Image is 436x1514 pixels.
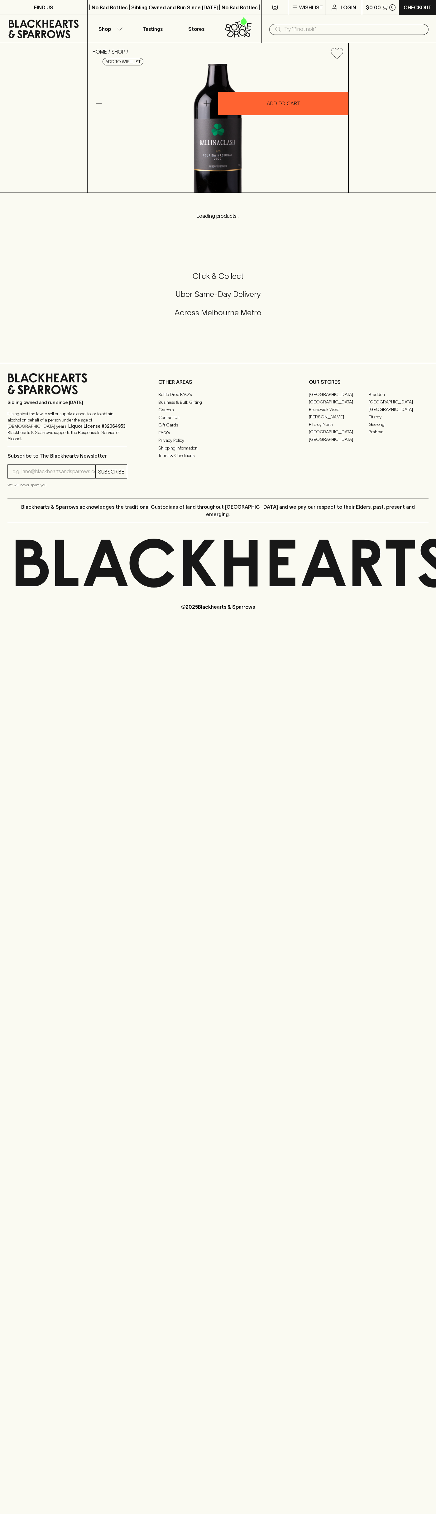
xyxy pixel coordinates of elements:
[7,452,127,459] p: Subscribe to The Blackhearts Newsletter
[284,24,424,34] input: Try "Pinot noir"
[309,421,369,428] a: Fitzroy North
[7,482,127,488] p: We will never spam you
[131,15,175,43] a: Tastings
[158,452,278,459] a: Terms & Conditions
[267,100,300,107] p: ADD TO CART
[93,49,107,55] a: HOME
[328,45,346,61] button: Add to wishlist
[309,406,369,413] a: Brunswick West
[158,406,278,414] a: Careers
[158,414,278,421] a: Contact Us
[158,429,278,436] a: FAQ's
[7,246,429,350] div: Call to action block
[158,378,278,386] p: OTHER AREAS
[158,391,278,398] a: Bottle Drop FAQ's
[175,15,218,43] a: Stores
[309,413,369,421] a: [PERSON_NAME]
[88,64,348,193] img: 41447.png
[112,49,125,55] a: SHOP
[98,25,111,33] p: Shop
[369,428,429,436] a: Prahran
[218,92,348,115] button: ADD TO CART
[158,444,278,452] a: Shipping Information
[158,421,278,429] a: Gift Cards
[299,4,323,11] p: Wishlist
[34,4,53,11] p: FIND US
[96,465,127,478] button: SUBSCRIBE
[103,58,143,65] button: Add to wishlist
[369,406,429,413] a: [GEOGRAPHIC_DATA]
[7,307,429,318] h5: Across Melbourne Metro
[98,468,124,475] p: SUBSCRIBE
[369,421,429,428] a: Geelong
[391,6,394,9] p: 0
[309,391,369,398] a: [GEOGRAPHIC_DATA]
[309,398,369,406] a: [GEOGRAPHIC_DATA]
[158,398,278,406] a: Business & Bulk Gifting
[7,289,429,299] h5: Uber Same-Day Delivery
[6,212,430,220] p: Loading products...
[404,4,432,11] p: Checkout
[309,436,369,443] a: [GEOGRAPHIC_DATA]
[341,4,356,11] p: Login
[158,437,278,444] a: Privacy Policy
[68,424,126,429] strong: Liquor License #32064953
[366,4,381,11] p: $0.00
[12,467,95,477] input: e.g. jane@blackheartsandsparrows.com.au
[188,25,204,33] p: Stores
[369,413,429,421] a: Fitzroy
[143,25,163,33] p: Tastings
[7,271,429,281] h5: Click & Collect
[309,428,369,436] a: [GEOGRAPHIC_DATA]
[7,411,127,442] p: It is against the law to sell or supply alcohol to, or to obtain alcohol on behalf of a person un...
[88,15,131,43] button: Shop
[309,378,429,386] p: OUR STORES
[369,391,429,398] a: Braddon
[369,398,429,406] a: [GEOGRAPHIC_DATA]
[7,399,127,406] p: Sibling owned and run since [DATE]
[12,503,424,518] p: Blackhearts & Sparrows acknowledges the traditional Custodians of land throughout [GEOGRAPHIC_DAT...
